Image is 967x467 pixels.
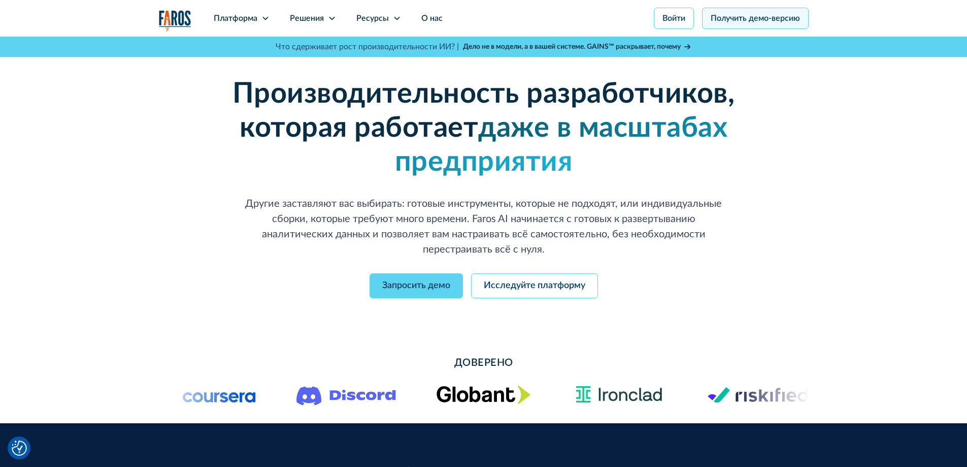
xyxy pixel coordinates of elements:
img: Логотип платформы онлайн-обучения Coursera. [183,387,256,403]
font: Получить демо-версию [711,14,800,22]
button: Настройки файлов cookie [12,441,27,456]
img: Кнопка «Повторить согласие» [12,441,27,456]
font: даже в масштабах предприятия [395,114,727,176]
font: Запросить демо [382,281,450,290]
font: Доверено [454,358,513,368]
img: Логотип аналитической и отчётной компании Faros. [159,10,191,31]
font: Другие заставляют вас выбирать: готовые инструменты, которые не подходят, или индивидуальные сбор... [245,199,722,255]
a: Получить демо-версию [702,8,809,29]
img: Логотип Globant [437,385,530,404]
a: Войти [654,8,694,29]
font: Производительность разработчиков, которая работает [232,80,735,142]
font: Ресурсы [356,14,389,22]
a: Дело не в модели, а в вашей системе. GAINS™ раскрывает, почему [463,42,692,52]
font: Платформа [214,14,257,22]
img: Логотип платформы управления рисками Riskified. [708,387,808,403]
font: О нас [421,14,443,22]
img: Логотип коммуникационной платформы Discord. [296,384,396,406]
a: Исследуйте платформу [471,273,598,298]
a: дом [159,10,191,31]
img: Логотип Ironclad [571,383,667,407]
font: Что сдерживает рост производительности ИИ? | [276,43,459,51]
font: Войти [662,14,685,22]
font: Дело не в модели, а в вашей системе. GAINS™ раскрывает, почему [463,43,681,50]
font: Исследуйте платформу [484,281,585,290]
a: Запросить демо [370,273,463,298]
font: Решения [290,14,324,22]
